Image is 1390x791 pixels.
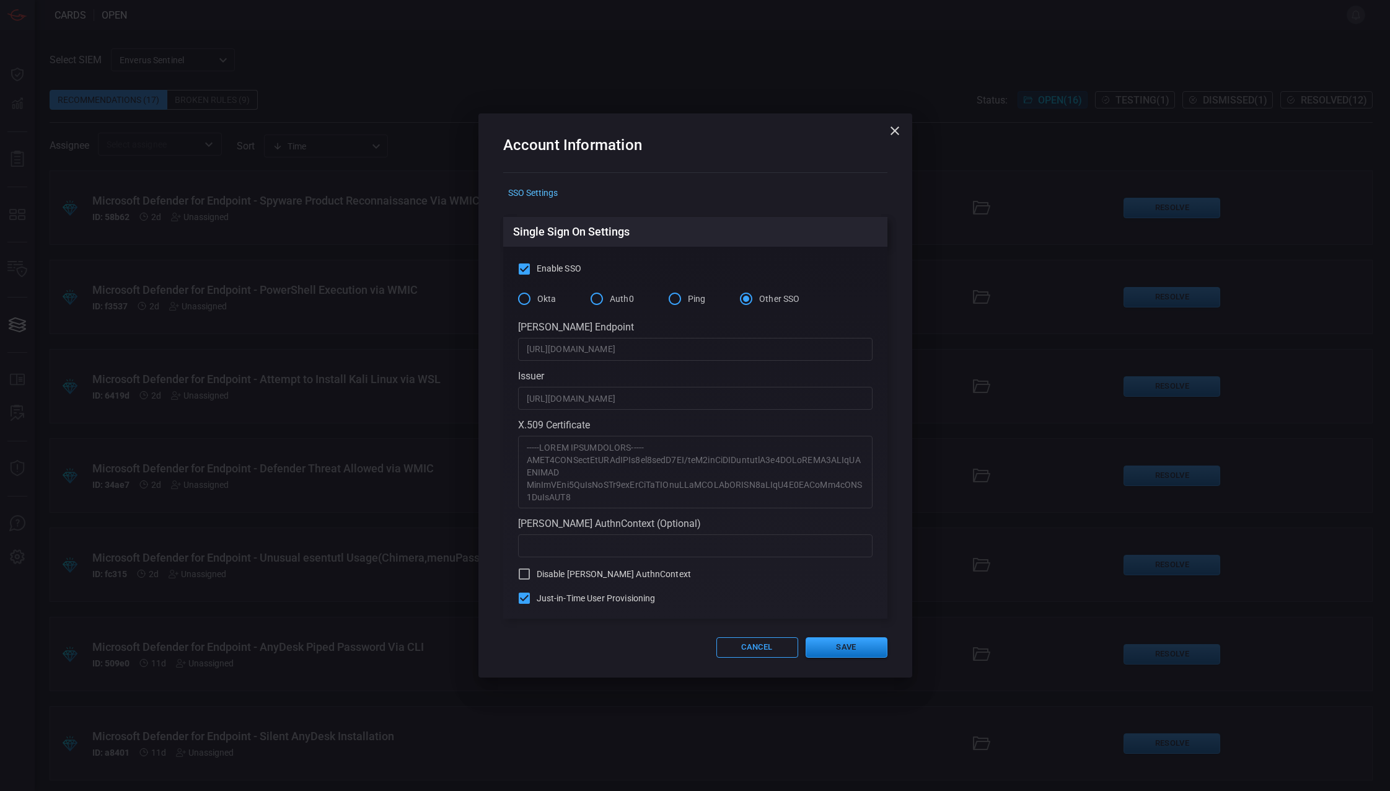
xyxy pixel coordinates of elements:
div: [PERSON_NAME] AuthnContext (Optional) [518,518,873,529]
textarea: -----LOREM IPSUMDOLORS----- AMET4CONSectEtURAdIPIs8el8sedD7EI/teM2inCiDIDuntutlA3e4DOLoREMA3ALIqU... [527,441,864,503]
span: Ping [688,293,706,306]
span: Okta [537,293,556,306]
button: Save [806,637,887,658]
span: Just-in-Time User Provisioning [537,592,656,605]
div: Issuer [518,370,873,382]
span: Auth0 [610,293,634,306]
h2: Account Information [503,133,887,172]
span: Enable SSO [537,262,581,275]
div: [PERSON_NAME] Endpoint [518,321,873,333]
span: Other SSO [759,293,799,306]
div: X.509 Certificate [518,419,873,431]
h3: Single Sign On Settings [513,225,630,238]
button: Cancel [716,637,798,658]
span: Disable [PERSON_NAME] AuthnContext [537,568,691,581]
